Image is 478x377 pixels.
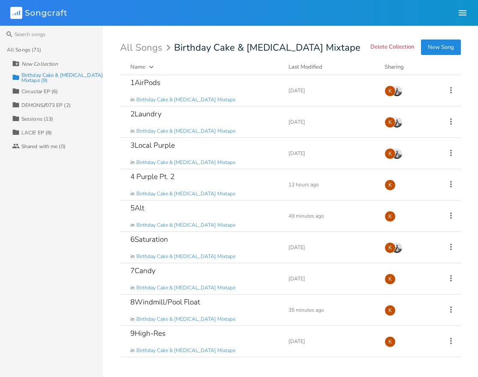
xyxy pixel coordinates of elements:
[136,253,235,260] span: Birthday Cake & [MEDICAL_DATA] Mixtape
[130,347,135,354] span: in
[130,159,135,166] span: in
[130,96,135,103] span: in
[289,307,374,313] div: 35 minutes ago
[391,117,403,128] img: Costa Tzoytzoyrakos
[385,336,396,347] div: Kat
[289,63,322,71] div: Last Modified
[130,63,278,71] button: Name
[21,144,66,149] div: Shared with me (0)
[391,148,403,159] img: Costa Tzoytzoyrakos
[289,213,374,219] div: 49 minutes ago
[120,44,173,52] div: All Songs
[289,339,374,344] div: [DATE]
[130,298,200,306] div: 8Windmill/Pool Float
[289,182,374,187] div: 12 hours ago
[289,151,374,156] div: [DATE]
[130,284,135,292] span: in
[130,79,160,86] div: 1AirPods
[130,63,145,71] div: Name
[385,242,396,253] div: Kat
[385,305,396,316] div: Kat
[391,85,403,97] img: Costa Tzoytzoyrakos
[130,204,144,212] div: 5Alt
[385,117,396,128] div: Kat
[136,347,235,354] span: Birthday Cake & [MEDICAL_DATA] Mixtape
[7,47,41,52] div: All Songs (71)
[130,253,135,260] span: in
[136,128,235,135] span: Birthday Cake & [MEDICAL_DATA] Mixtape
[21,130,52,135] div: LACIE EP (8)
[421,40,461,55] button: New Song
[130,190,135,198] span: in
[289,245,374,250] div: [DATE]
[391,242,403,253] img: Costa Tzoytzoyrakos
[21,116,53,122] div: Sessions (13)
[130,110,162,118] div: 2Laundry
[136,284,235,292] span: Birthday Cake & [MEDICAL_DATA] Mixtape
[136,96,235,103] span: Birthday Cake & [MEDICAL_DATA] Mixtape
[385,63,436,71] div: Sharing
[174,43,361,52] span: Birthday Cake & [MEDICAL_DATA] Mixtape
[130,267,156,274] div: 7Candy
[385,148,396,159] div: Kat
[289,63,374,71] button: Last Modified
[385,274,396,285] div: Kat
[289,119,374,125] div: [DATE]
[130,222,135,229] span: in
[21,61,58,67] div: New Collection
[385,179,396,191] div: Kat
[136,316,235,323] span: Birthday Cake & [MEDICAL_DATA] Mixtape
[130,316,135,323] span: in
[21,73,103,83] div: Birthday Cake & [MEDICAL_DATA] Mixtape (9)
[370,44,414,51] button: Delete Collection
[385,85,396,97] div: Kat
[136,222,235,229] span: Birthday Cake & [MEDICAL_DATA] Mixtape
[136,190,235,198] span: Birthday Cake & [MEDICAL_DATA] Mixtape
[130,173,174,180] div: 4 Purple Pt. 2
[21,89,58,94] div: Circustar EP (6)
[21,103,71,108] div: DEMONS//073 EP (2)
[385,211,396,222] div: Kat
[130,128,135,135] span: in
[130,330,165,337] div: 9High-Res
[289,88,374,93] div: [DATE]
[130,142,175,149] div: 3Local Purple
[289,276,374,281] div: [DATE]
[136,159,235,166] span: Birthday Cake & [MEDICAL_DATA] Mixtape
[130,236,168,243] div: 6Saturation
